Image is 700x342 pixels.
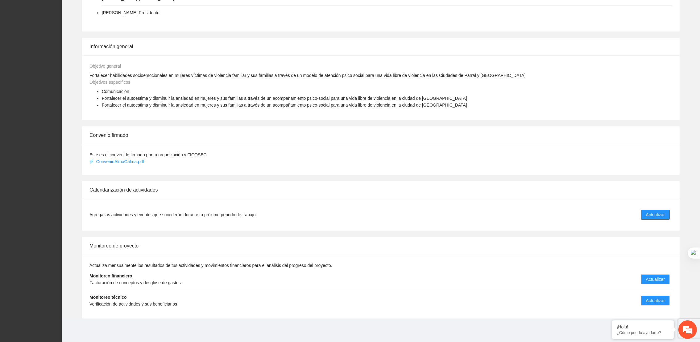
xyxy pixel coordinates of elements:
span: Objetivos específicos [89,80,130,85]
span: Actualizar [646,211,665,218]
a: ConvenioAlmaCalma.pdf [89,159,145,164]
button: Actualizar [641,274,670,284]
span: Agrega las actividades y eventos que sucederán durante tu próximo periodo de trabajo. [89,211,257,218]
button: Actualizar [641,210,670,220]
span: Actualizar [646,297,665,304]
span: Fortalecer el autoestima y disminuir la ansiedad en mujeres y sus familias a través de un acompañ... [102,96,467,101]
span: Objetivo general [89,64,121,69]
strong: Monitoreo financiero [89,273,132,278]
span: Comunicación [102,89,129,94]
span: Verificación de actividades y sus beneficiarios [89,302,177,306]
span: Fortalecer habilidades socioemocionales en mujeres víctimas de violencia familiar y sus familias ... [89,73,525,78]
strong: Monitoreo técnico [89,295,127,300]
span: Este es el convenido firmado por tu organización y FICOSEC [89,152,207,157]
li: [PERSON_NAME] - Presidente [102,9,159,16]
div: Calendarización de actividades [89,181,672,199]
span: paper-clip [89,159,94,164]
span: Actualizar [646,276,665,283]
p: ¿Cómo puedo ayudarte? [617,330,669,335]
div: Información general [89,38,672,55]
span: Facturación de conceptos y desglose de gastos [89,280,181,285]
span: Fortalecer el autoestima y disminuir la ansiedad en mujeres y sus familias a través de un acompañ... [102,103,467,108]
div: Monitoreo de proyecto [89,237,672,255]
span: Actualiza mensualmente los resultados de tus actividades y movimientos financieros para el anális... [89,263,332,268]
div: ¡Hola! [617,324,669,329]
div: Convenio firmado [89,126,672,144]
button: Actualizar [641,296,670,306]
